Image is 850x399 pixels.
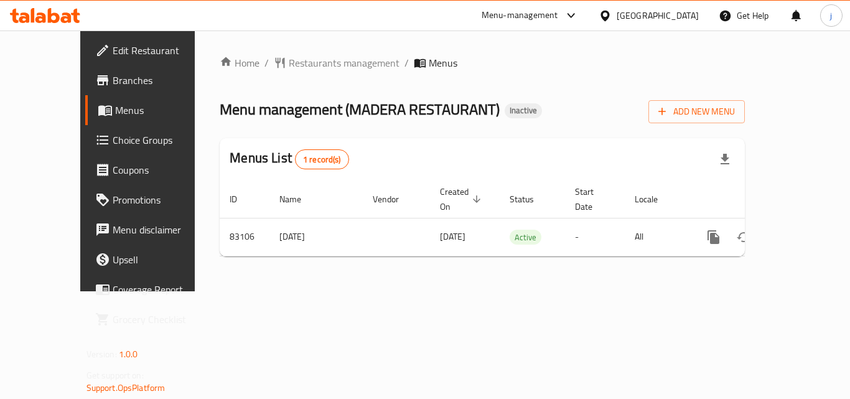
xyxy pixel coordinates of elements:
span: Created On [440,184,485,214]
button: more [699,222,729,252]
a: Edit Restaurant [85,35,222,65]
a: Coupons [85,155,222,185]
span: Coverage Report [113,282,212,297]
span: Add New Menu [658,104,735,120]
span: Grocery Checklist [113,312,212,327]
a: Coverage Report [85,275,222,304]
td: 83106 [220,218,269,256]
a: Home [220,55,259,70]
span: Choice Groups [113,133,212,148]
div: Export file [710,144,740,174]
a: Choice Groups [85,125,222,155]
span: Coupons [113,162,212,177]
a: Upsell [85,245,222,275]
span: Upsell [113,252,212,267]
span: Menus [115,103,212,118]
span: Get support on: [86,367,144,383]
a: Support.OpsPlatform [86,380,166,396]
span: j [830,9,832,22]
span: Vendor [373,192,415,207]
span: Restaurants management [289,55,399,70]
div: [GEOGRAPHIC_DATA] [617,9,699,22]
span: Start Date [575,184,610,214]
a: Menus [85,95,222,125]
a: Menu disclaimer [85,215,222,245]
span: Menus [429,55,457,70]
a: Grocery Checklist [85,304,222,334]
span: Menu disclaimer [113,222,212,237]
li: / [264,55,269,70]
span: [DATE] [440,228,465,245]
span: Edit Restaurant [113,43,212,58]
span: Status [510,192,550,207]
a: Branches [85,65,222,95]
a: Restaurants management [274,55,399,70]
table: enhanced table [220,181,828,256]
span: 1 record(s) [296,154,348,166]
span: Branches [113,73,212,88]
span: ID [230,192,253,207]
span: Name [279,192,317,207]
nav: breadcrumb [220,55,745,70]
span: Inactive [505,105,542,116]
span: Locale [635,192,674,207]
h2: Menus List [230,149,348,169]
div: Menu-management [482,8,558,23]
div: Inactive [505,103,542,118]
td: All [625,218,689,256]
button: Change Status [729,222,759,252]
span: 1.0.0 [119,346,138,362]
li: / [404,55,409,70]
span: Active [510,230,541,245]
td: - [565,218,625,256]
td: [DATE] [269,218,363,256]
span: Menu management ( MADERA RESTAURANT ) [220,95,500,123]
span: Promotions [113,192,212,207]
button: Add New Menu [648,100,745,123]
th: Actions [689,181,828,218]
span: Version: [86,346,117,362]
a: Promotions [85,185,222,215]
